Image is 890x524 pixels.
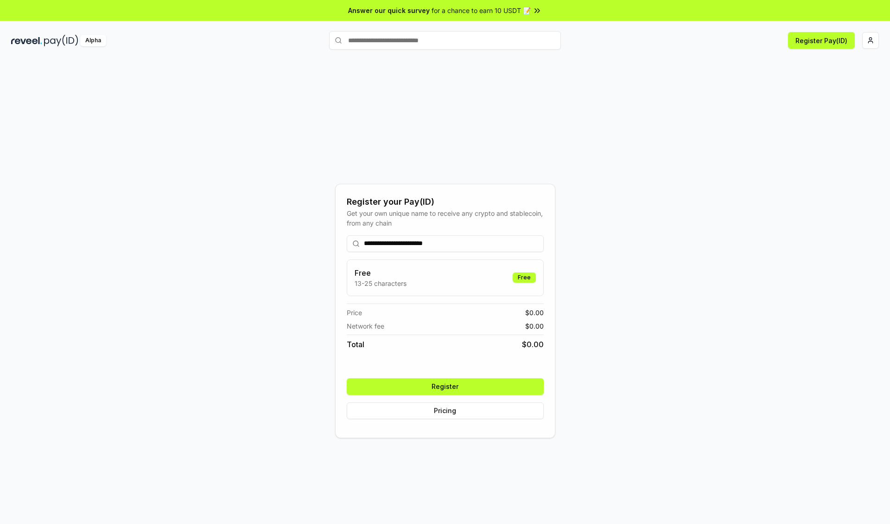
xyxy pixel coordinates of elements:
[347,402,544,419] button: Pricing
[11,35,42,46] img: reveel_dark
[355,278,407,288] p: 13-25 characters
[347,339,364,350] span: Total
[347,195,544,208] div: Register your Pay(ID)
[525,321,544,331] span: $ 0.00
[347,208,544,228] div: Get your own unique name to receive any crypto and stablecoin, from any chain
[525,308,544,317] span: $ 0.00
[513,272,536,283] div: Free
[347,308,362,317] span: Price
[348,6,430,15] span: Answer our quick survey
[44,35,78,46] img: pay_id
[432,6,531,15] span: for a chance to earn 10 USDT 📝
[355,267,407,278] h3: Free
[347,321,384,331] span: Network fee
[80,35,106,46] div: Alpha
[522,339,544,350] span: $ 0.00
[788,32,855,49] button: Register Pay(ID)
[347,378,544,395] button: Register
